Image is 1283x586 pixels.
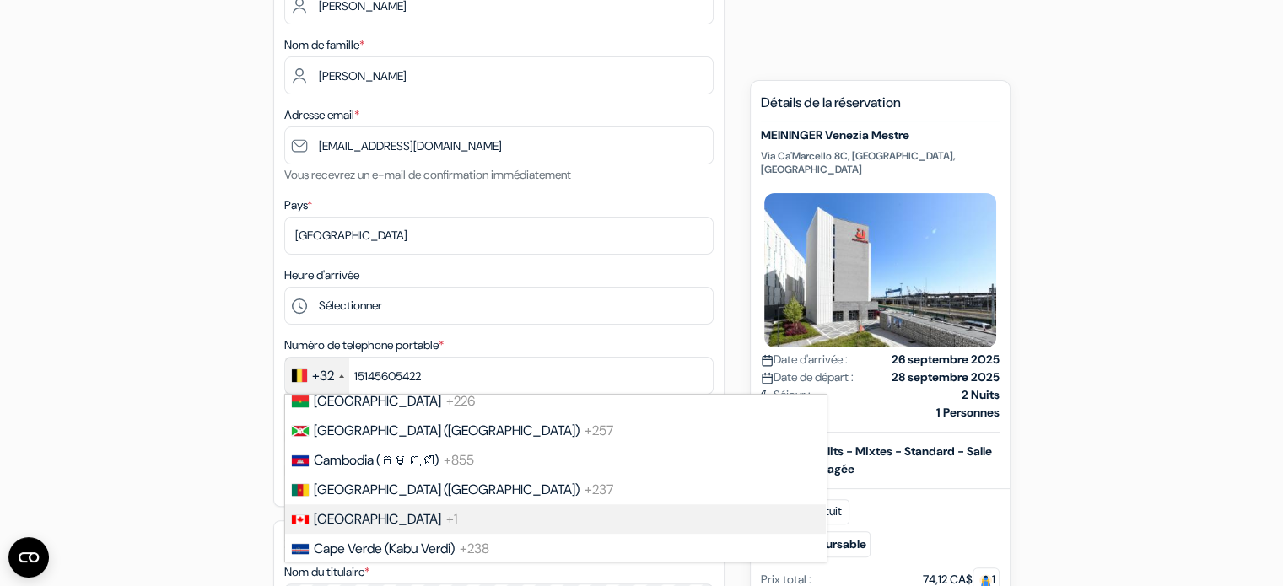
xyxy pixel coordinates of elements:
[761,354,774,367] img: calendar.svg
[314,422,580,439] span: [GEOGRAPHIC_DATA] ([GEOGRAPHIC_DATA])
[761,128,1000,142] h5: MEININGER Venezia Mestre
[761,386,811,404] span: Séjour :
[284,357,714,395] input: 470 12 34 56
[761,372,774,384] img: calendar.svg
[444,451,474,469] span: +855
[446,392,475,410] span: +226
[314,451,439,469] span: Cambodia (កម្ពុជា)
[314,510,441,528] span: [GEOGRAPHIC_DATA]
[8,537,49,578] button: Ouvrir le widget CMP
[284,126,714,164] input: Entrer adresse e-mail
[962,386,1000,404] strong: 2 Nuits
[284,36,364,54] label: Nom de famille
[284,563,369,581] label: Nom du titulaire
[314,392,441,410] span: [GEOGRAPHIC_DATA]
[761,351,848,368] span: Date d'arrivée :
[446,510,457,528] span: +1
[284,266,359,284] label: Heure d'arrivée
[284,336,444,354] label: Numéro de telephone portable
[284,56,714,94] input: Entrer le nom de famille
[284,106,359,124] label: Adresse email
[761,390,774,402] img: moon.svg
[284,196,312,214] label: Pays
[585,481,613,498] span: +237
[892,368,1000,386] strong: 28 septembre 2025
[285,358,349,394] div: Belgium (België): +32
[761,149,1000,176] p: Via Ca'Marcello 8C, [GEOGRAPHIC_DATA], [GEOGRAPHIC_DATA]
[284,167,571,182] small: Vous recevrez un e-mail de confirmation immédiatement
[892,351,1000,368] strong: 26 septembre 2025
[761,94,1000,121] h5: Détails de la réservation
[312,366,334,386] div: +32
[314,540,455,557] span: Cape Verde (Kabu Verdi)
[761,368,854,386] span: Date de départ :
[761,444,992,476] b: Dortoir de 6 lits - Mixtes - Standard - Salle de bain partagée
[314,481,580,498] span: [GEOGRAPHIC_DATA] ([GEOGRAPHIC_DATA])
[284,394,827,562] ul: List of countries
[585,422,613,439] span: +257
[460,540,489,557] span: +238
[936,404,1000,422] strong: 1 Personnes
